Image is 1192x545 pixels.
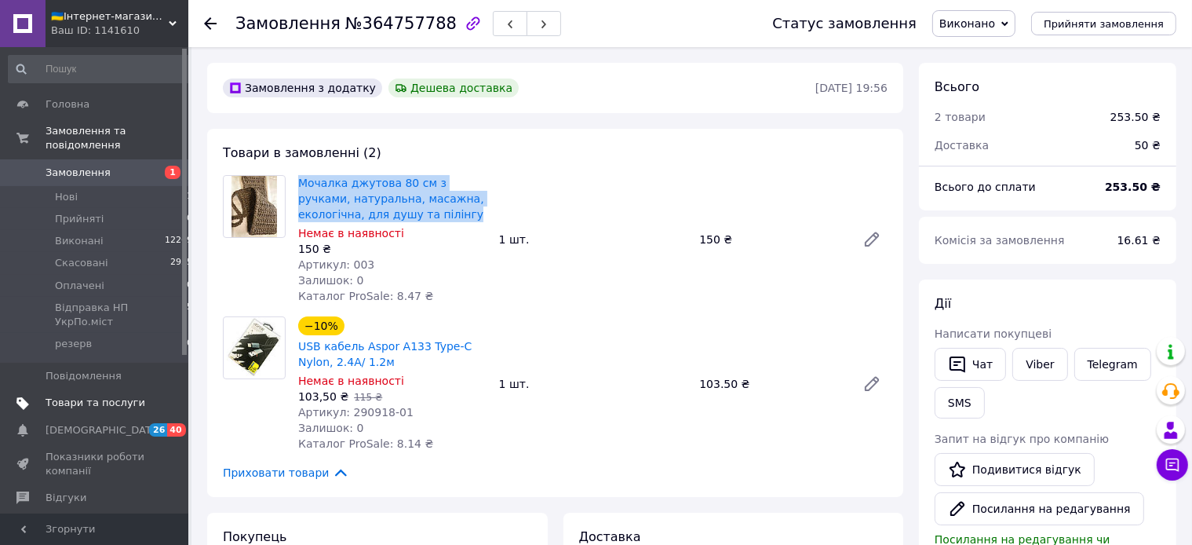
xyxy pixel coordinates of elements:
div: Замовлення з додатку [223,79,382,97]
span: Прийняті [55,212,104,226]
button: Посилання на редагування [935,492,1144,525]
input: Пошук [8,55,194,83]
span: Всього [935,79,979,94]
span: №364757788 [345,14,457,33]
div: 103.50 ₴ [693,373,850,395]
span: Доставка [935,139,989,152]
a: Редагувати [856,368,888,400]
span: 0 [187,212,192,226]
span: Нові [55,190,78,204]
span: Скасовані [55,256,108,270]
span: Замовлення [46,166,111,180]
span: резерв [55,337,92,351]
span: 2955 [170,256,192,270]
span: Всього до сплати [935,181,1036,193]
span: Замовлення [235,14,341,33]
span: Написати покупцеві [935,327,1052,340]
span: [DEMOGRAPHIC_DATA] [46,423,162,437]
span: Артикул: 290918-01 [298,406,414,419]
a: Редагувати [856,224,888,255]
span: Комісія за замовлення [935,234,1065,247]
img: USB кабель Aspor A133 Type-C Nylon, 2.4A/ 1.2м [227,317,283,379]
div: 150 ₴ [693,229,850,251]
span: Товари та послуги [46,396,145,410]
span: 1 [187,190,192,204]
div: 1 шт. [493,229,694,251]
span: Відправка НП УкрПо.міст [55,301,187,329]
span: Покупець [223,529,287,544]
span: Відгуки [46,491,86,505]
span: 0 [187,337,192,351]
div: Дешева доставка [388,79,519,97]
div: Повернутися назад [204,16,217,31]
span: Доставка [579,529,641,544]
button: Чат [935,348,1006,381]
div: 50 ₴ [1125,128,1170,163]
div: 253.50 ₴ [1110,109,1161,125]
span: Повідомлення [46,369,122,383]
span: 103,50 ₴ [298,390,348,403]
span: Оплачені [55,279,104,293]
span: Немає в наявності [298,227,404,240]
button: Чат з покупцем [1157,449,1188,481]
span: 16.61 ₴ [1117,234,1161,247]
img: Мочалка джутова 80 см з ручками, натуральна, масажна, екологічна, для душу та пілінгу [231,176,278,237]
span: Замовлення та повідомлення [46,124,188,152]
div: 1 шт. [493,373,694,395]
div: Ваш ID: 1141610 [51,24,188,38]
span: Запит на відгук про компанію [935,433,1109,445]
span: Головна [46,97,89,112]
span: Немає в наявності [298,375,404,387]
a: Подивитися відгук [935,453,1095,486]
span: 0 [187,279,192,293]
span: 115 ₴ [354,392,382,403]
span: Залишок: 0 [298,422,364,434]
time: [DATE] 19:56 [815,82,888,94]
span: 12269 [165,234,192,248]
a: Telegram [1074,348,1151,381]
span: Каталог ProSale: 8.14 ₴ [298,437,433,450]
span: 2 товари [935,111,986,123]
span: Дії [935,296,951,311]
span: 1 [165,166,180,179]
span: Залишок: 0 [298,274,364,287]
span: Виконані [55,234,104,248]
span: Виконано [939,17,995,30]
span: Каталог ProSale: 8.47 ₴ [298,290,433,302]
a: USB кабель Aspor A133 Type-C Nylon, 2.4A/ 1.2м [298,340,472,368]
span: 5 [187,301,192,329]
span: Артикул: 003 [298,258,374,271]
span: 40 [167,423,185,437]
button: Прийняти замовлення [1031,12,1176,35]
div: −10% [298,316,344,335]
div: Статус замовлення [772,16,917,31]
span: Прийняти замовлення [1044,18,1164,30]
span: 26 [149,423,167,437]
div: 150 ₴ [298,241,487,257]
a: Мочалка джутова 80 см з ручками, натуральна, масажна, екологічна, для душу та пілінгу [298,177,484,221]
a: Viber [1012,348,1067,381]
button: SMS [935,387,985,419]
span: Приховати товари [223,464,349,481]
span: 🇺🇦Інтернет-магазин "VM24" - Відправлення товарів в день замовлення. [51,9,169,24]
b: 253.50 ₴ [1105,181,1161,193]
span: Показники роботи компанії [46,450,145,478]
span: Товари в замовленні (2) [223,145,381,160]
